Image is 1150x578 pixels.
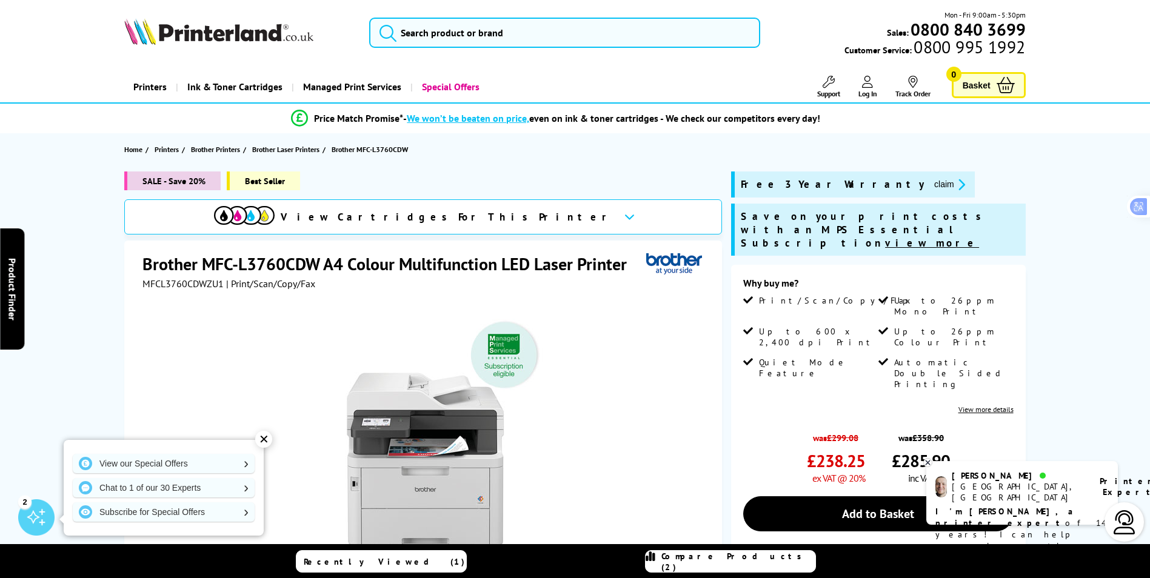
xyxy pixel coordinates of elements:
[292,71,410,102] a: Managed Print Services
[296,550,467,573] a: Recently Viewed (1)
[191,143,240,156] span: Brother Printers
[935,506,1109,563] p: of 14 years! I can help you choose the right product
[646,253,702,275] img: Brother
[827,432,858,443] strike: £299.08
[952,481,1085,503] div: [GEOGRAPHIC_DATA], [GEOGRAPHIC_DATA]
[124,171,221,190] span: SALE - Save 20%
[410,71,489,102] a: Special Offers
[281,210,614,224] span: View Cartridges For This Printer
[403,112,820,124] div: - even on ink & toner cartridges - We check our competitors every day!
[892,450,950,472] span: £285.90
[73,454,255,473] a: View our Special Offers
[741,210,987,250] span: Save on your print costs with an MPS Essential Subscription
[252,143,319,156] span: Brother Laser Printers
[887,27,909,38] span: Sales:
[912,41,1025,53] span: 0800 995 1992
[944,9,1026,21] span: Mon - Fri 9:00am - 5:30pm
[909,24,1026,35] a: 0800 840 3699
[912,432,944,443] strike: £358.90
[858,76,877,98] a: Log In
[142,253,639,275] h1: Brother MFC-L3760CDW A4 Colour Multifunction LED Laser Printer
[191,143,243,156] a: Brother Printers
[952,470,1085,481] div: [PERSON_NAME]
[142,277,224,290] span: MFCL3760CDWZU1
[96,108,1016,129] li: modal_Promise
[894,326,1011,348] span: Up to 26ppm Colour Print
[645,550,816,573] a: Compare Products (2)
[124,143,142,156] span: Home
[176,71,292,102] a: Ink & Toner Cartridges
[124,71,176,102] a: Printers
[6,258,18,321] span: Product Finder
[807,450,865,472] span: £238.25
[743,277,1014,295] div: Why buy me?
[908,472,934,484] span: inc VAT
[743,496,1014,531] a: Add to Basket
[155,143,182,156] a: Printers
[885,236,979,250] u: view more
[227,171,300,190] span: Best Seller
[895,76,931,98] a: Track Order
[935,476,947,497] img: ashley-livechat.png
[187,71,282,102] span: Ink & Toner Cartridges
[911,18,1026,41] b: 0800 840 3699
[963,77,991,93] span: Basket
[155,143,179,156] span: Printers
[252,143,323,156] a: Brother Laser Printers
[817,76,840,98] a: Support
[332,143,408,156] span: Brother MFC-L3760CDW
[817,89,840,98] span: Support
[661,551,815,573] span: Compare Products (2)
[935,506,1077,528] b: I'm [PERSON_NAME], a printer expert
[812,472,865,484] span: ex VAT @ 20%
[958,405,1014,414] a: View more details
[894,357,1011,390] span: Automatic Double Sided Printing
[759,295,915,306] span: Print/Scan/Copy/Fax
[407,112,529,124] span: We won’t be beaten on price,
[892,426,950,443] span: was
[314,112,403,124] span: Price Match Promise*
[332,143,411,156] a: Brother MFC-L3760CDW
[306,314,544,551] img: Brother MFC-L3760CDW
[214,206,275,225] img: View Cartridges
[124,18,354,47] a: Printerland Logo
[952,72,1026,98] a: Basket 0
[304,556,465,567] span: Recently Viewed (1)
[741,178,924,191] span: Free 3 Year Warranty
[369,18,760,48] input: Search product or brand
[858,89,877,98] span: Log In
[844,41,1025,56] span: Customer Service:
[931,178,969,191] button: promo-description
[894,295,1011,317] span: Up to 26ppm Mono Print
[759,326,875,348] span: Up to 600 x 2,400 dpi Print
[124,143,145,156] a: Home
[18,495,32,508] div: 2
[73,478,255,497] a: Chat to 1 of our 30 Experts
[1112,510,1137,534] img: user-headset-light.svg
[946,67,961,82] span: 0
[226,277,315,290] span: | Print/Scan/Copy/Fax
[124,18,313,45] img: Printerland Logo
[73,502,255,522] a: Subscribe for Special Offers
[807,426,865,443] span: was
[255,431,272,448] div: ✕
[759,357,875,379] span: Quiet Mode Feature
